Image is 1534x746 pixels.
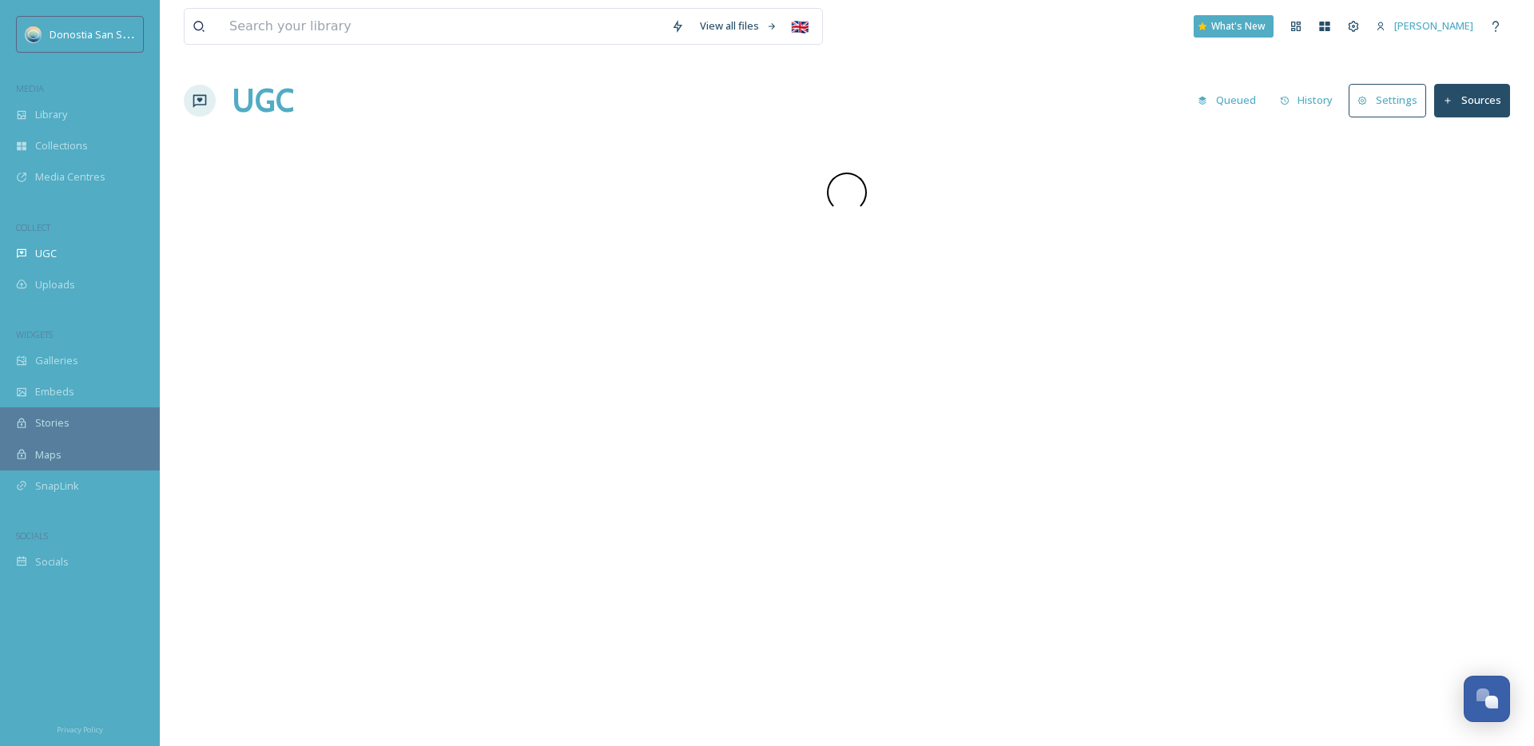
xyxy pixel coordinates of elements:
button: History [1272,85,1341,116]
span: Library [35,107,67,122]
span: SOCIALS [16,530,48,542]
span: Collections [35,138,88,153]
a: Settings [1349,84,1434,117]
span: Socials [35,554,69,569]
a: Privacy Policy [57,719,103,738]
span: Stories [35,415,70,431]
a: UGC [232,77,294,125]
a: [PERSON_NAME] [1368,10,1481,42]
button: Open Chat [1464,676,1510,722]
span: MEDIA [16,82,44,94]
button: Queued [1190,85,1264,116]
img: images.jpeg [26,26,42,42]
a: History [1272,85,1349,116]
span: Media Centres [35,169,105,185]
span: Embeds [35,384,74,399]
span: WIDGETS [16,328,53,340]
span: Donostia San Sebastián Turismoa [50,26,211,42]
span: Galleries [35,353,78,368]
span: [PERSON_NAME] [1394,18,1473,33]
button: Settings [1349,84,1426,117]
button: Sources [1434,84,1510,117]
a: What's New [1194,15,1274,38]
a: View all files [692,10,785,42]
input: Search your library [221,9,663,44]
span: Maps [35,447,62,462]
div: 🇬🇧 [785,12,814,41]
span: Uploads [35,277,75,292]
a: Queued [1190,85,1272,116]
span: Privacy Policy [57,724,103,735]
span: COLLECT [16,221,50,233]
span: UGC [35,246,57,261]
span: SnapLink [35,478,79,494]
